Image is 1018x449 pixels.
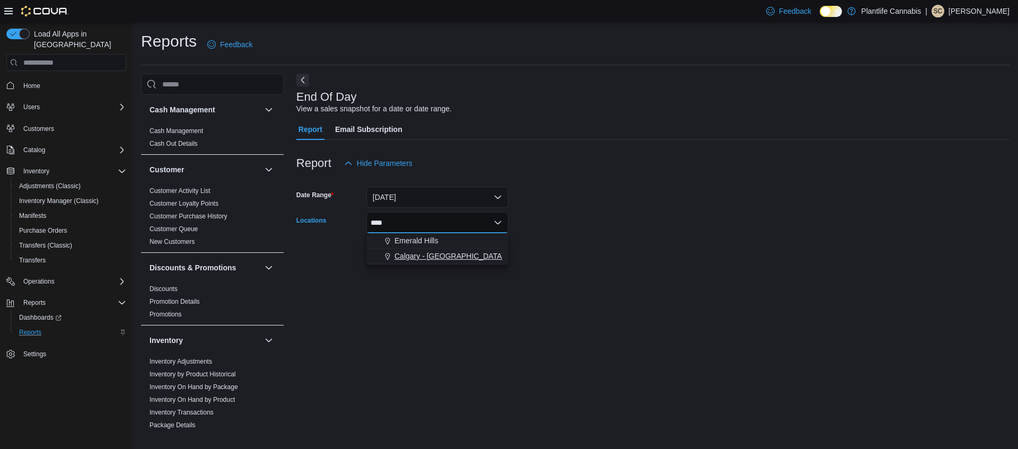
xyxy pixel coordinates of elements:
span: Transfers [15,254,126,267]
h3: Discounts & Promotions [150,262,236,273]
button: Cash Management [262,103,275,116]
span: Feedback [220,39,252,50]
span: Inventory Manager (Classic) [19,197,99,205]
a: Inventory Transactions [150,409,214,416]
span: Email Subscription [335,119,402,140]
button: [DATE] [366,187,508,208]
span: Promotion Details [150,297,200,306]
span: Adjustments (Classic) [19,182,81,190]
span: Operations [23,277,55,286]
a: Feedback [203,34,257,55]
input: Dark Mode [820,6,842,17]
h3: Report [296,157,331,170]
button: Manifests [11,208,130,223]
p: | [925,5,927,17]
button: Home [2,77,130,93]
a: Inventory On Hand by Product [150,396,235,403]
img: Cova [21,6,68,16]
div: Choose from the following options [366,233,508,264]
span: Inventory Transactions [150,408,214,417]
button: Settings [2,346,130,362]
a: Inventory by Product Historical [150,371,236,378]
a: Settings [19,348,50,360]
div: Discounts & Promotions [141,283,284,325]
h3: End Of Day [296,91,357,103]
span: Transfers [19,256,46,265]
button: Users [2,100,130,115]
span: Transfers (Classic) [15,239,126,252]
button: Catalog [19,144,49,156]
button: Hide Parameters [340,153,417,174]
button: Calgary - [GEOGRAPHIC_DATA] [366,249,508,264]
span: Emerald Hills [394,235,438,246]
span: Operations [19,275,126,288]
a: Promotions [150,311,182,318]
a: Cash Management [150,127,203,135]
button: Catalog [2,143,130,157]
a: Home [19,80,45,92]
button: Inventory Manager (Classic) [11,193,130,208]
a: Manifests [15,209,50,222]
button: Customers [2,121,130,136]
span: Inventory by Product Historical [150,370,236,378]
span: New Customers [150,237,195,246]
span: Promotions [150,310,182,319]
span: Dashboards [19,313,62,322]
h3: Inventory [150,335,183,346]
a: Dashboards [11,310,130,325]
a: Reports [15,326,46,339]
button: Users [19,101,44,113]
span: Hide Parameters [357,158,413,169]
button: Purchase Orders [11,223,130,238]
a: Feedback [762,1,815,22]
span: Cash Out Details [150,139,198,148]
button: Reports [11,325,130,340]
a: Dashboards [15,311,66,324]
span: Transfers (Classic) [19,241,72,250]
span: Calgary - [GEOGRAPHIC_DATA] [394,251,504,261]
p: [PERSON_NAME] [949,5,1010,17]
a: Transfers (Classic) [15,239,76,252]
button: Reports [19,296,50,309]
a: Promotion Details [150,298,200,305]
span: Adjustments (Classic) [15,180,126,192]
label: Locations [296,216,327,225]
h1: Reports [141,31,197,52]
div: Cash Management [141,125,284,154]
span: Customers [19,122,126,135]
a: Customer Activity List [150,187,210,195]
a: Customers [19,122,58,135]
button: Transfers [11,253,130,268]
button: Operations [2,274,130,289]
span: Inventory On Hand by Product [150,395,235,404]
span: Catalog [19,144,126,156]
span: Catalog [23,146,45,154]
a: Adjustments (Classic) [15,180,85,192]
button: Close list of options [494,218,502,227]
a: Cash Out Details [150,140,198,147]
span: Inventory Manager (Classic) [15,195,126,207]
span: Customer Purchase History [150,212,227,221]
button: Inventory [150,335,260,346]
span: SC [934,5,943,17]
a: Inventory Manager (Classic) [15,195,103,207]
div: View a sales snapshot for a date or date range. [296,103,452,115]
a: New Customers [150,238,195,245]
h3: Customer [150,164,184,175]
button: Customer [262,163,275,176]
span: Reports [19,296,126,309]
button: Adjustments (Classic) [11,179,130,193]
span: Discounts [150,285,178,293]
span: Purchase Orders [19,226,67,235]
button: Inventory [19,165,54,178]
span: Dashboards [15,311,126,324]
a: Inventory On Hand by Package [150,383,238,391]
span: Load All Apps in [GEOGRAPHIC_DATA] [30,29,126,50]
button: Inventory [262,334,275,347]
span: Reports [19,328,41,337]
span: Report [299,119,322,140]
button: Inventory [2,164,130,179]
